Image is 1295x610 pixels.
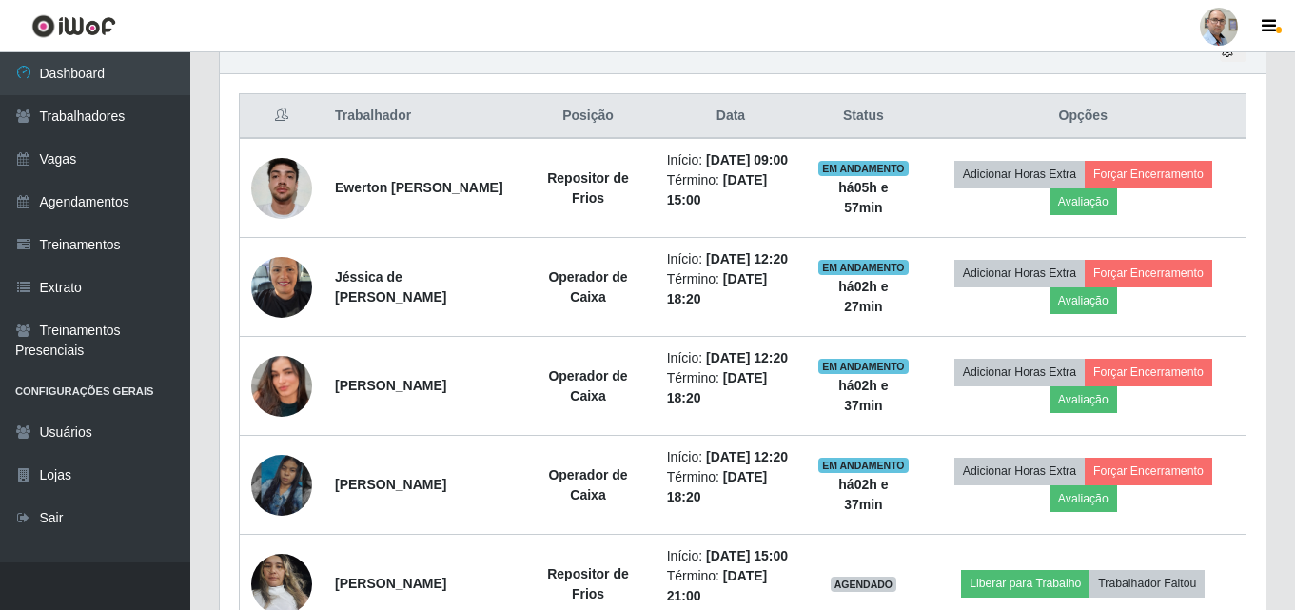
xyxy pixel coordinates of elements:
[838,378,888,413] strong: há 02 h e 37 min
[520,94,655,139] th: Posição
[667,249,795,269] li: Início:
[921,94,1246,139] th: Opções
[1050,188,1117,215] button: Avaliação
[1050,485,1117,512] button: Avaliação
[954,161,1085,187] button: Adicionar Horas Extra
[547,170,629,206] strong: Repositor de Frios
[706,152,788,167] time: [DATE] 09:00
[1085,458,1212,484] button: Forçar Encerramento
[251,332,312,441] img: 1750801890236.jpeg
[335,477,446,492] strong: [PERSON_NAME]
[838,180,888,215] strong: há 05 h e 57 min
[667,566,795,606] li: Término:
[335,269,446,305] strong: Jéssica de [PERSON_NAME]
[831,577,897,592] span: AGENDADO
[667,368,795,408] li: Término:
[667,348,795,368] li: Início:
[548,368,627,403] strong: Operador de Caixa
[548,467,627,502] strong: Operador de Caixa
[667,546,795,566] li: Início:
[251,431,312,540] img: 1748993831406.jpeg
[1085,359,1212,385] button: Forçar Encerramento
[656,94,807,139] th: Data
[31,14,116,38] img: CoreUI Logo
[1050,287,1117,314] button: Avaliação
[548,269,627,305] strong: Operador de Caixa
[806,94,920,139] th: Status
[954,359,1085,385] button: Adicionar Horas Extra
[667,269,795,309] li: Término:
[961,570,1089,597] button: Liberar para Trabalho
[1089,570,1205,597] button: Trabalhador Faltou
[818,161,909,176] span: EM ANDAMENTO
[818,458,909,473] span: EM ANDAMENTO
[1085,260,1212,286] button: Forçar Encerramento
[838,279,888,314] strong: há 02 h e 27 min
[706,449,788,464] time: [DATE] 12:20
[1085,161,1212,187] button: Forçar Encerramento
[954,260,1085,286] button: Adicionar Horas Extra
[667,170,795,210] li: Término:
[335,576,446,591] strong: [PERSON_NAME]
[954,458,1085,484] button: Adicionar Horas Extra
[706,251,788,266] time: [DATE] 12:20
[838,477,888,512] strong: há 02 h e 37 min
[1050,386,1117,413] button: Avaliação
[667,447,795,467] li: Início:
[706,350,788,365] time: [DATE] 12:20
[324,94,520,139] th: Trabalhador
[547,566,629,601] strong: Repositor de Frios
[667,467,795,507] li: Término:
[335,378,446,393] strong: [PERSON_NAME]
[706,548,788,563] time: [DATE] 15:00
[667,150,795,170] li: Início:
[335,180,503,195] strong: Ewerton [PERSON_NAME]
[818,260,909,275] span: EM ANDAMENTO
[251,148,312,228] img: 1741968469890.jpeg
[251,246,312,327] img: 1725909093018.jpeg
[818,359,909,374] span: EM ANDAMENTO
